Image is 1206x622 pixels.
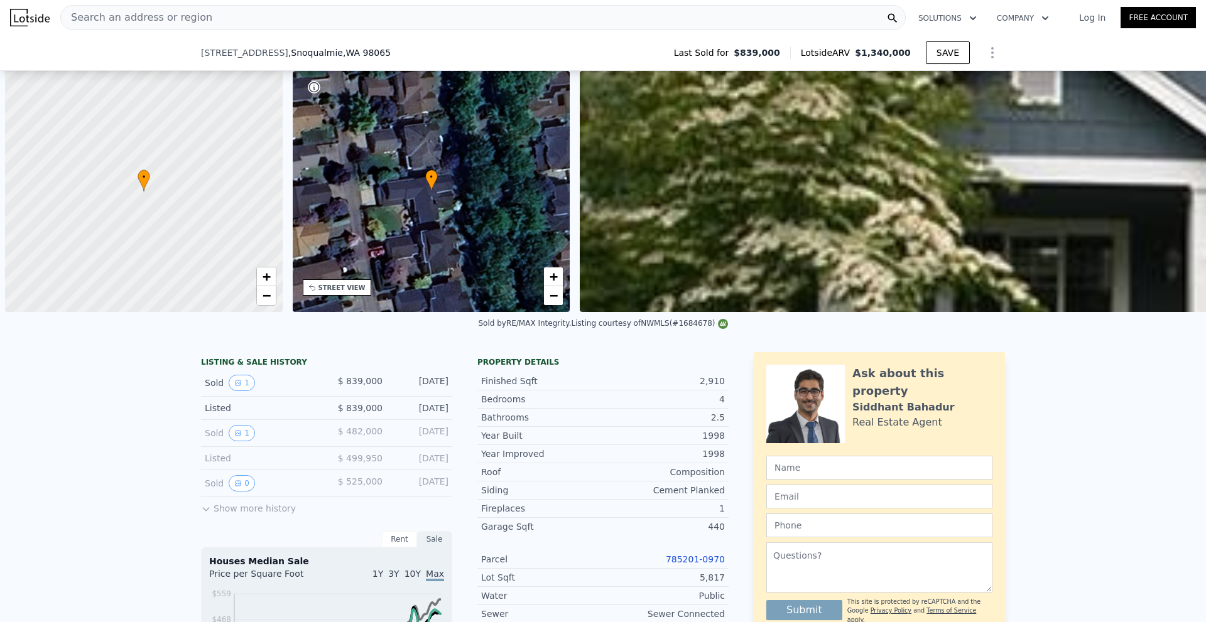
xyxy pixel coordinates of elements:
[229,475,255,491] button: View historical data
[262,269,270,284] span: +
[603,502,725,515] div: 1
[338,403,383,413] span: $ 839,000
[209,567,327,587] div: Price per Square Foot
[318,283,366,292] div: STREET VIEW
[544,286,563,305] a: Zoom out
[603,375,725,387] div: 2,910
[257,267,276,286] a: Zoom in
[481,502,603,515] div: Fireplaces
[201,46,288,59] span: [STREET_ADDRESS]
[481,411,603,424] div: Bathrooms
[603,608,725,620] div: Sewer Connected
[10,9,50,26] img: Lotside
[481,393,603,405] div: Bedrooms
[734,46,780,59] span: $839,000
[550,287,558,303] span: −
[766,600,842,620] button: Submit
[674,46,734,59] span: Last Sold for
[603,393,725,405] div: 4
[603,411,725,424] div: 2.5
[603,429,725,442] div: 1998
[1064,11,1121,24] a: Log In
[603,448,725,460] div: 1998
[262,287,270,303] span: −
[852,365,992,400] div: Ask about this property
[1121,7,1196,28] a: Free Account
[393,425,448,441] div: [DATE]
[987,7,1059,29] button: Company
[852,415,942,430] div: Real Estate Agent
[138,171,150,183] span: •
[405,569,421,579] span: 10Y
[718,319,728,329] img: NWMLS Logo
[801,46,855,59] span: Lotside ARV
[212,589,231,598] tspan: $559
[544,267,563,286] a: Zoom in
[209,555,444,567] div: Houses Median Sale
[603,484,725,496] div: Cement Planked
[61,10,212,25] span: Search an address or region
[766,485,992,508] input: Email
[205,475,317,491] div: Sold
[426,569,444,581] span: Max
[138,169,150,191] div: •
[393,452,448,464] div: [DATE]
[603,571,725,584] div: 5,817
[908,7,987,29] button: Solutions
[338,476,383,486] span: $ 525,000
[603,589,725,602] div: Public
[603,520,725,533] div: 440
[855,48,911,58] span: $1,340,000
[205,425,317,441] div: Sold
[205,452,317,464] div: Listed
[382,531,417,547] div: Rent
[481,520,603,533] div: Garage Sqft
[926,607,976,614] a: Terms of Service
[393,375,448,391] div: [DATE]
[229,375,255,391] button: View historical data
[852,400,955,415] div: Siddhant Bahadur
[205,402,317,414] div: Listed
[766,456,992,480] input: Name
[481,571,603,584] div: Lot Sqft
[481,553,603,566] div: Parcel
[980,40,1005,65] button: Show Options
[343,48,391,58] span: , WA 98065
[481,429,603,442] div: Year Built
[603,466,725,478] div: Composition
[205,375,317,391] div: Sold
[477,357,729,367] div: Property details
[425,171,438,183] span: •
[481,589,603,602] div: Water
[393,402,448,414] div: [DATE]
[338,376,383,386] span: $ 839,000
[481,608,603,620] div: Sewer
[372,569,383,579] span: 1Y
[481,484,603,496] div: Siding
[229,425,255,441] button: View historical data
[550,269,558,284] span: +
[388,569,399,579] span: 3Y
[481,375,603,387] div: Finished Sqft
[201,497,296,515] button: Show more history
[766,513,992,537] input: Phone
[481,466,603,478] div: Roof
[572,319,728,328] div: Listing courtesy of NWMLS (#1684678)
[926,41,970,64] button: SAVE
[338,453,383,463] span: $ 499,950
[417,531,452,547] div: Sale
[257,286,276,305] a: Zoom out
[201,357,452,370] div: LISTING & SALE HISTORY
[871,607,911,614] a: Privacy Policy
[666,554,725,564] a: 785201-0970
[393,475,448,491] div: [DATE]
[481,448,603,460] div: Year Improved
[288,46,391,59] span: , Snoqualmie
[338,426,383,436] span: $ 482,000
[478,319,571,328] div: Sold by RE/MAX Integrity .
[425,169,438,191] div: •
